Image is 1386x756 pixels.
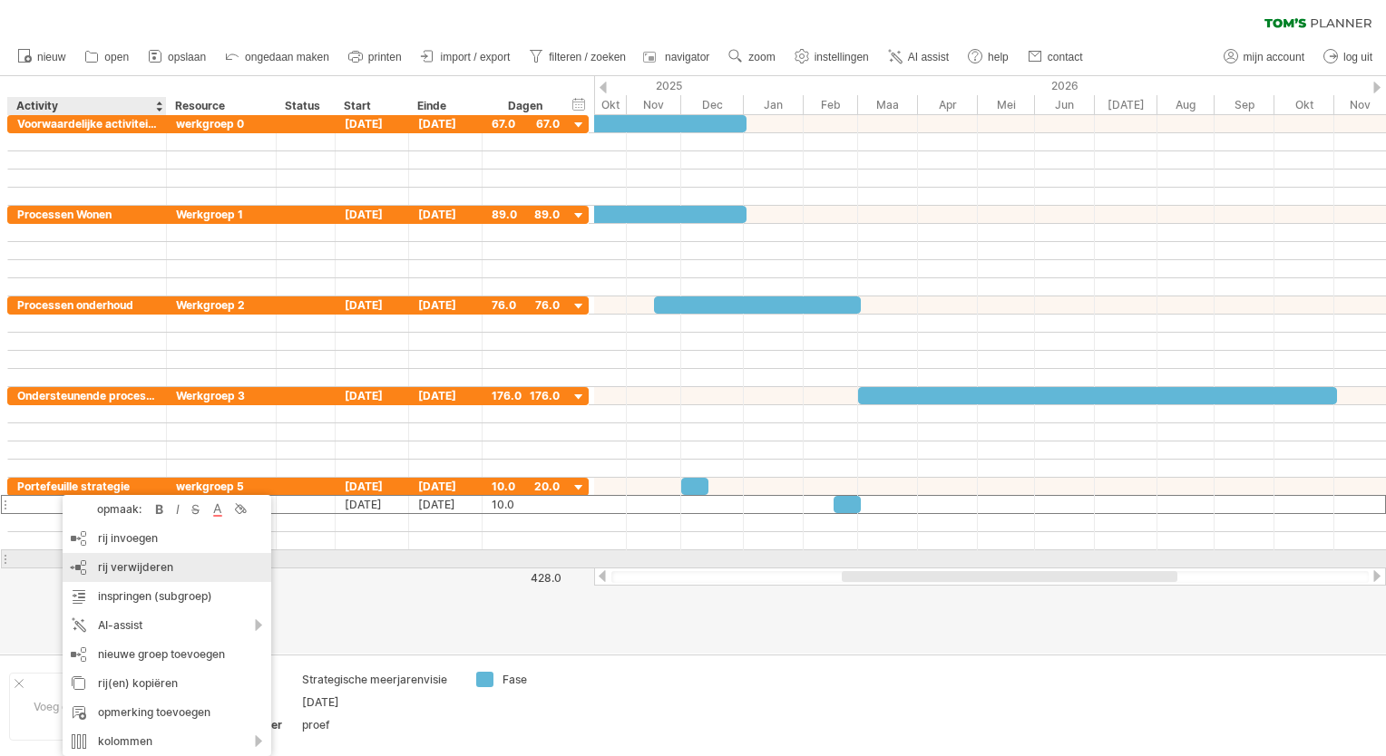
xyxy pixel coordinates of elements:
[336,496,409,513] div: [DATE]
[336,296,409,314] div: [DATE]
[492,478,560,495] div: 10.0
[417,97,472,115] div: Einde
[302,694,454,710] div: [DATE]
[883,45,954,69] a: AI assist
[17,206,157,223] div: Processen Wonen
[176,387,267,404] div: Werkgroep 3
[1035,95,1095,114] div: Juni 2026
[1048,51,1083,63] span: contact
[409,496,483,513] div: [DATE]
[908,51,949,63] span: AI assist
[17,387,157,404] div: Ondersteunende processen
[815,51,869,63] span: instellingen
[665,51,709,63] span: navigator
[492,115,560,132] div: 67.0
[681,95,744,114] div: December 2025
[918,95,978,114] div: April 2026
[104,51,129,63] span: open
[63,669,271,698] div: rij(en) kopiëren
[978,95,1035,114] div: Mei 2026
[17,296,157,314] div: Processen onderhoud
[336,478,409,495] div: [DATE]
[80,45,134,69] a: open
[640,45,715,69] a: navigator
[302,717,454,732] div: proef
[724,45,780,69] a: zoom
[988,51,1009,63] span: help
[17,115,157,132] div: Voorwaardelijke activiteiten
[302,672,454,687] div: Strategische meerjarenvisie
[492,387,560,404] div: 176.0
[9,673,179,741] div: Voeg een eigen logo toe
[1023,45,1088,69] a: contact
[70,502,151,516] div: opmaak:
[63,640,271,669] div: nieuwe groep toevoegen
[492,206,560,223] div: 89.0
[1215,95,1274,114] div: September 2026
[1274,95,1334,114] div: Oktober 2026
[63,698,271,727] div: opmerking toevoegen
[409,296,483,314] div: [DATE]
[220,45,335,69] a: ongedaan maken
[98,560,173,574] span: rij verwijderen
[17,478,157,495] div: Portefeuille strategie
[1095,95,1157,114] div: Juli 2026
[63,611,271,640] div: AI-assist
[409,206,483,223] div: [DATE]
[409,387,483,404] div: [DATE]
[344,45,407,69] a: printen
[483,571,561,585] div: 428.0
[63,524,271,553] div: rij invoegen
[16,97,156,115] div: Activity
[37,51,65,63] span: nieuw
[409,115,483,132] div: [DATE]
[804,95,858,114] div: Februari 2026
[245,51,329,63] span: ongedaan maken
[336,206,409,223] div: [DATE]
[175,97,266,115] div: Resource
[441,51,511,63] span: import / export
[748,51,775,63] span: zoom
[549,51,626,63] span: filteren / zoeken
[492,296,560,314] div: 76.0
[336,115,409,132] div: [DATE]
[744,95,804,114] div: Januari 2026
[336,387,409,404] div: [DATE]
[176,478,267,495] div: werkgroep 5
[176,115,267,132] div: werkgroep 0
[176,296,267,314] div: Werkgroep 2
[368,51,402,63] span: printen
[1219,45,1310,69] a: mijn account
[1319,45,1378,69] a: log uit
[1157,95,1215,114] div: Augustus 2026
[627,95,681,114] div: November 2025
[63,727,271,756] div: kolommen
[503,672,601,687] div: Fase
[344,97,398,115] div: Start
[492,496,560,513] div: 10.0
[564,95,627,114] div: Oktober 2025
[790,45,874,69] a: instellingen
[168,51,206,63] span: opslaan
[524,45,631,69] a: filteren / zoeken
[858,95,918,114] div: Maart 2026
[1244,51,1304,63] span: mijn account
[409,478,483,495] div: [DATE]
[482,97,568,115] div: Dagen
[13,45,71,69] a: nieuw
[176,206,267,223] div: Werkgroep 1
[963,45,1014,69] a: help
[1343,51,1372,63] span: log uit
[143,45,211,69] a: opslaan
[285,97,325,115] div: Status
[416,45,516,69] a: import / export
[63,582,271,611] div: inspringen (subgroep)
